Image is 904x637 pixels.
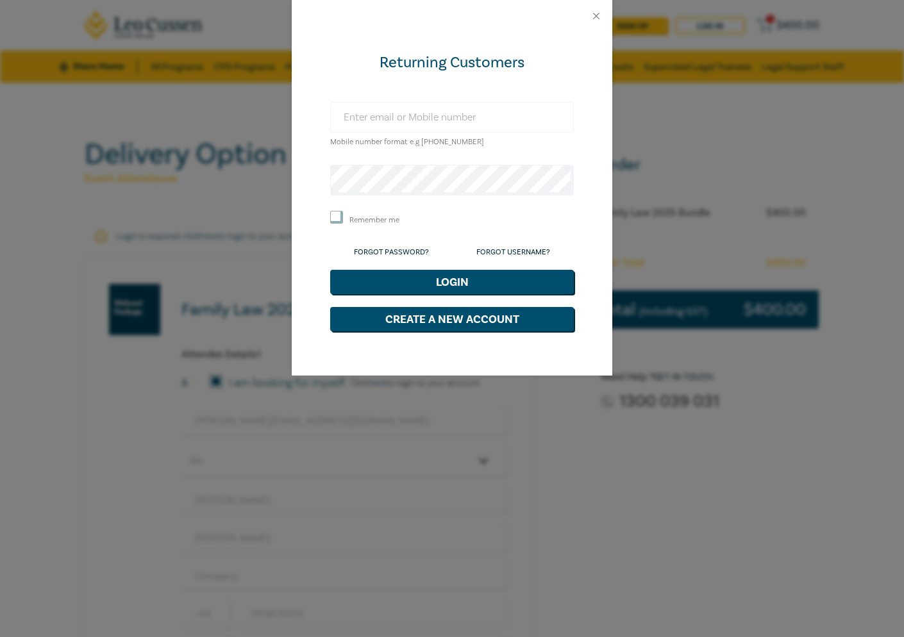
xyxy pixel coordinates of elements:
[590,10,602,22] button: Close
[476,247,550,257] a: Forgot Username?
[354,247,429,257] a: Forgot Password?
[330,53,574,73] div: Returning Customers
[330,270,574,294] button: Login
[330,137,484,147] small: Mobile number format e.g [PHONE_NUMBER]
[330,102,574,133] input: Enter email or Mobile number
[349,215,399,226] label: Remember me
[330,307,574,331] button: Create a New Account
